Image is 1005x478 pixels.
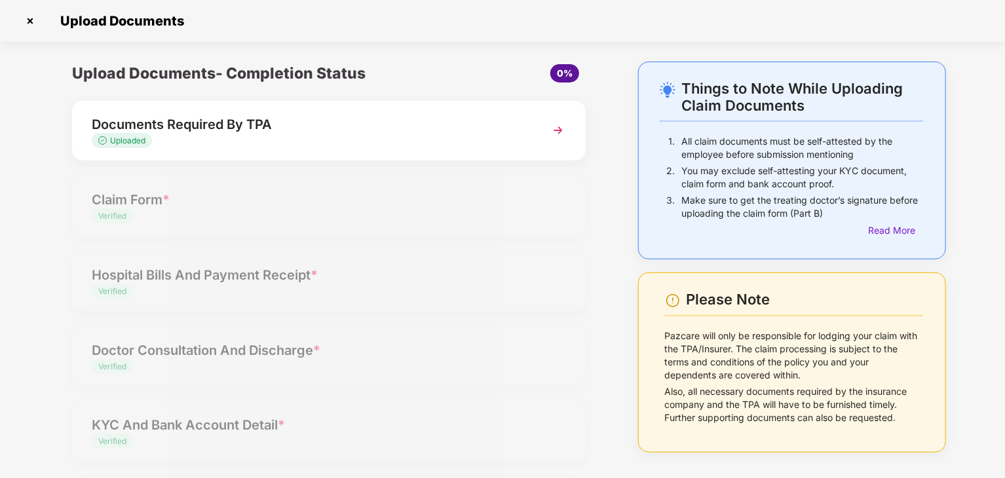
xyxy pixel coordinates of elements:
img: svg+xml;base64,PHN2ZyBpZD0iTmV4dCIgeG1sbnM9Imh0dHA6Ly93d3cudzMub3JnLzIwMDAvc3ZnIiB3aWR0aD0iMzYiIG... [546,119,570,142]
img: svg+xml;base64,PHN2ZyBpZD0iV2FybmluZ18tXzI0eDI0IiBkYXRhLW5hbWU9Ildhcm5pbmcgLSAyNHgyNCIgeG1sbnM9Im... [665,293,681,308]
div: Read More [868,223,923,238]
img: svg+xml;base64,PHN2ZyBpZD0iQ3Jvc3MtMzJ4MzIiIHhtbG5zPSJodHRwOi8vd3d3LnczLm9yZy8yMDAwL3N2ZyIgd2lkdG... [20,10,41,31]
div: Things to Note While Uploading Claim Documents [681,80,923,114]
div: Please Note [687,291,923,308]
img: svg+xml;base64,PHN2ZyB4bWxucz0iaHR0cDovL3d3dy53My5vcmcvMjAwMC9zdmciIHdpZHRoPSIxMy4zMzMiIGhlaWdodD... [98,136,110,145]
div: Upload Documents- Completion Status [72,62,414,85]
span: 0% [557,67,573,79]
span: Upload Documents [47,13,191,29]
p: 3. [666,194,675,220]
img: svg+xml;base64,PHN2ZyB4bWxucz0iaHR0cDovL3d3dy53My5vcmcvMjAwMC9zdmciIHdpZHRoPSIyNC4wOTMiIGhlaWdodD... [660,82,675,98]
span: Uploaded [110,136,145,145]
p: Also, all necessary documents required by the insurance company and the TPA will have to be furni... [665,385,923,424]
p: 2. [666,164,675,191]
p: Make sure to get the treating doctor’s signature before uploading the claim form (Part B) [681,194,923,220]
p: 1. [668,135,675,161]
div: Documents Required By TPA [92,114,526,135]
p: You may exclude self-attesting your KYC document, claim form and bank account proof. [681,164,923,191]
p: Pazcare will only be responsible for lodging your claim with the TPA/Insurer. The claim processin... [665,329,923,382]
p: All claim documents must be self-attested by the employee before submission mentioning [681,135,923,161]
